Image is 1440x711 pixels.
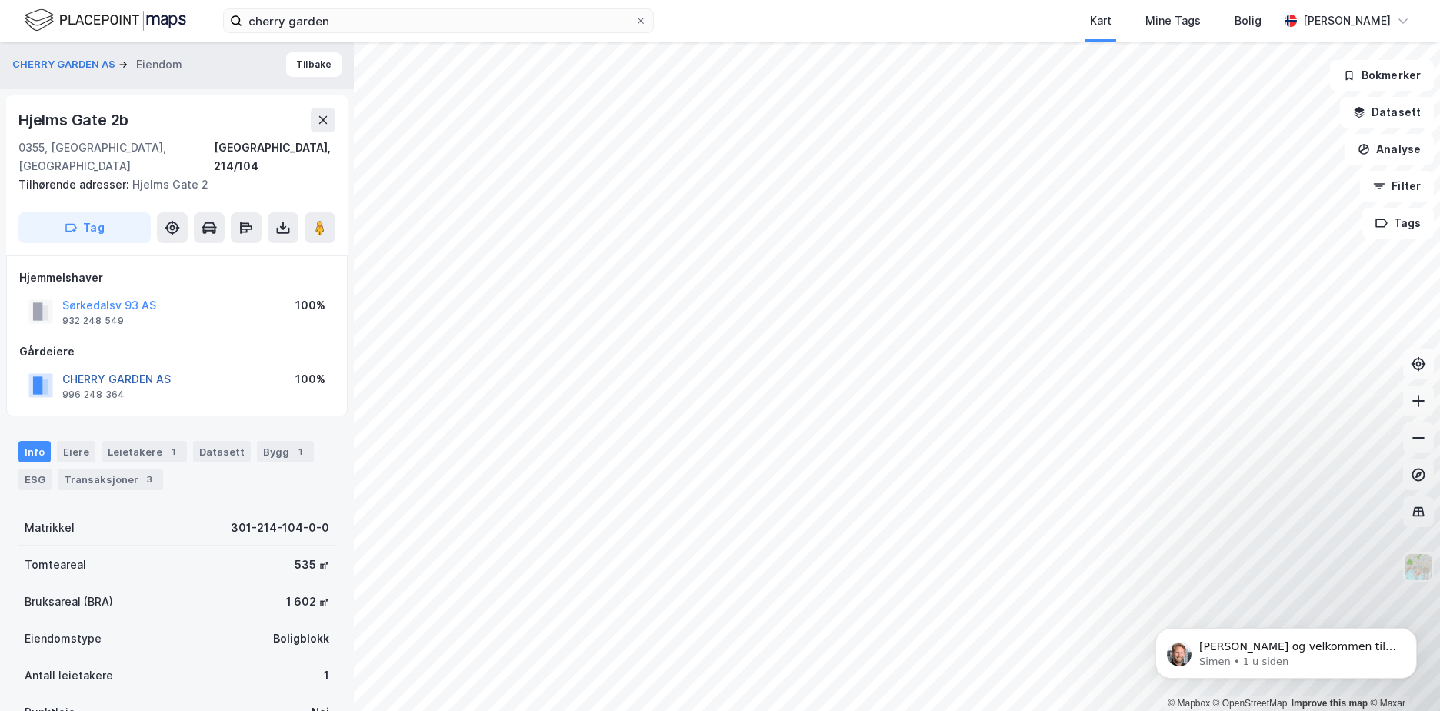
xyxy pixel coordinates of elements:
div: [PERSON_NAME] [1303,12,1391,30]
div: 996 248 364 [62,389,125,401]
div: Hjelms Gate 2b [18,108,132,132]
div: Eiendom [136,55,182,74]
div: Bolig [1235,12,1262,30]
button: Tilbake [286,52,342,77]
button: Bokmerker [1330,60,1434,91]
div: 100% [295,296,325,315]
div: Leietakere [102,441,187,462]
div: Gårdeiere [19,342,335,361]
div: 535 ㎡ [295,556,329,574]
div: Boligblokk [273,629,329,648]
div: Transaksjoner [58,469,163,490]
img: logo.f888ab2527a4732fd821a326f86c7f29.svg [25,7,186,34]
div: Matrikkel [25,519,75,537]
button: Filter [1360,171,1434,202]
div: 301-214-104-0-0 [231,519,329,537]
button: Datasett [1340,97,1434,128]
img: Z [1404,552,1433,582]
a: Improve this map [1292,698,1368,709]
button: Tag [18,212,151,243]
span: Tilhørende adresser: [18,178,132,191]
div: 1 [324,666,329,685]
div: ESG [18,469,52,490]
button: CHERRY GARDEN AS [12,57,118,72]
input: Søk på adresse, matrikkel, gårdeiere, leietakere eller personer [242,9,635,32]
button: Analyse [1345,134,1434,165]
button: Tags [1362,208,1434,239]
div: 3 [142,472,157,487]
div: 932 248 549 [62,315,124,327]
div: Eiendomstype [25,629,102,648]
div: Mine Tags [1145,12,1201,30]
div: 0355, [GEOGRAPHIC_DATA], [GEOGRAPHIC_DATA] [18,139,214,175]
div: Tomteareal [25,556,86,574]
a: OpenStreetMap [1213,698,1288,709]
iframe: Intercom notifications melding [1132,596,1440,703]
div: Bygg [257,441,314,462]
div: [GEOGRAPHIC_DATA], 214/104 [214,139,335,175]
div: Info [18,441,51,462]
div: Hjelms Gate 2 [18,175,323,194]
div: 1 602 ㎡ [286,592,329,611]
div: 1 [165,444,181,459]
div: 100% [295,370,325,389]
a: Mapbox [1168,698,1210,709]
div: Eiere [57,441,95,462]
div: Datasett [193,441,251,462]
div: Bruksareal (BRA) [25,592,113,611]
div: Hjemmelshaver [19,269,335,287]
div: Kart [1090,12,1112,30]
div: Antall leietakere [25,666,113,685]
div: 1 [292,444,308,459]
